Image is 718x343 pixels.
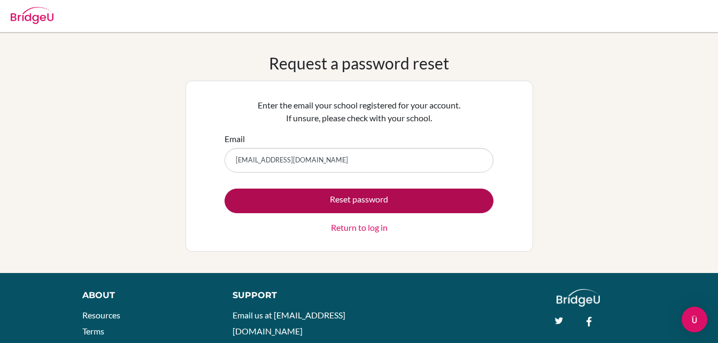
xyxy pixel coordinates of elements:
button: Reset password [225,189,493,213]
img: logo_white@2x-f4f0deed5e89b7ecb1c2cc34c3e3d731f90f0f143d5ea2071677605dd97b5244.png [557,289,600,307]
div: Open Intercom Messenger [682,307,707,332]
div: About [82,289,209,302]
label: Email [225,132,245,145]
a: Email us at [EMAIL_ADDRESS][DOMAIN_NAME] [233,310,345,336]
a: Terms [82,326,104,336]
p: Enter the email your school registered for your account. If unsure, please check with your school. [225,99,493,124]
a: Resources [82,310,120,320]
h1: Request a password reset [269,53,449,73]
img: Bridge-U [11,7,53,24]
div: Support [233,289,348,302]
a: Return to log in [331,221,388,234]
